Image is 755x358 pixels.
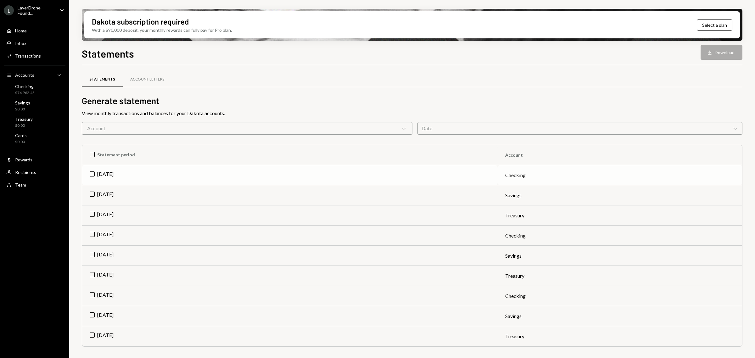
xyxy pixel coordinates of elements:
[15,107,30,112] div: $0.00
[15,157,32,162] div: Rewards
[4,179,65,190] a: Team
[92,27,232,33] div: With a $90,000 deposit, your monthly rewards can fully pay for Pro plan.
[498,306,742,326] td: Savings
[92,16,189,27] div: Dakota subscription required
[89,77,115,82] div: Statements
[15,116,33,122] div: Treasury
[417,122,742,135] div: Date
[697,20,732,31] button: Select a plan
[498,226,742,246] td: Checking
[498,286,742,306] td: Checking
[15,100,30,105] div: Savings
[498,326,742,346] td: Treasury
[18,5,55,16] div: LayerDrone Found...
[82,47,134,60] h1: Statements
[15,182,26,187] div: Team
[123,71,172,87] a: Account Letters
[4,98,65,113] a: Savings$0.00
[15,53,41,59] div: Transactions
[4,154,65,165] a: Rewards
[15,123,33,128] div: $0.00
[4,82,65,97] a: Checking$74,962.45
[4,5,14,15] div: L
[15,170,36,175] div: Recipients
[4,50,65,61] a: Transactions
[82,122,412,135] div: Account
[498,165,742,185] td: Checking
[4,166,65,178] a: Recipients
[130,77,164,82] div: Account Letters
[4,69,65,81] a: Accounts
[498,205,742,226] td: Treasury
[15,90,35,96] div: $74,962.45
[82,109,742,117] div: View monthly transactions and balances for your Dakota accounts.
[498,145,742,165] th: Account
[4,115,65,130] a: Treasury$0.00
[4,131,65,146] a: Cards$0.00
[4,25,65,36] a: Home
[498,266,742,286] td: Treasury
[82,71,123,87] a: Statements
[15,28,27,33] div: Home
[15,133,27,138] div: Cards
[15,72,34,78] div: Accounts
[15,41,26,46] div: Inbox
[498,246,742,266] td: Savings
[82,95,742,107] h2: Generate statement
[15,84,35,89] div: Checking
[4,37,65,49] a: Inbox
[15,139,27,145] div: $0.00
[498,185,742,205] td: Savings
